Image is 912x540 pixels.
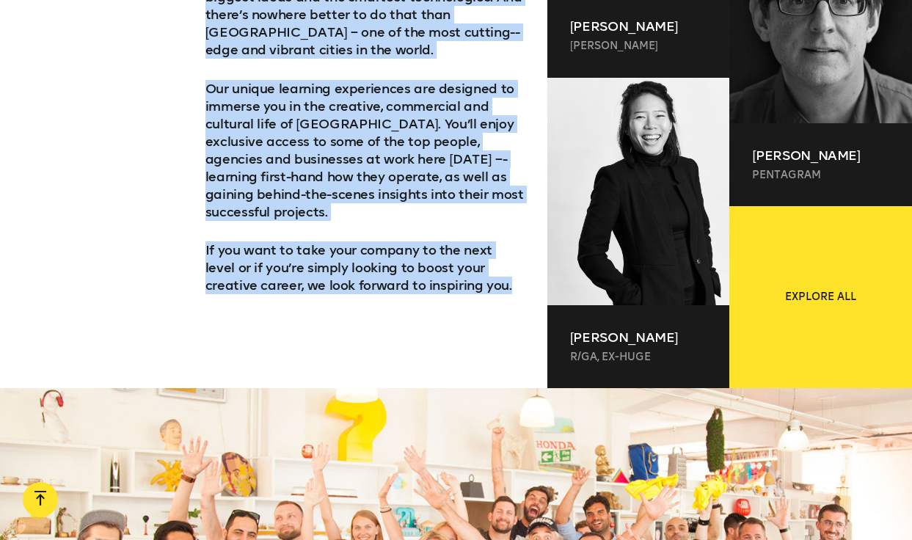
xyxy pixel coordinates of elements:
a: Explore all [729,206,912,389]
p: [PERSON_NAME] [570,18,707,35]
p: R/GA, ex-Huge [570,350,707,365]
span: Explore all [785,290,856,304]
p: If you want to take your company to the next level or if you’re simply looking to boost your crea... [205,241,525,294]
p: [PERSON_NAME] [570,329,707,346]
p: Pentagram [752,168,889,183]
p: [PERSON_NAME] [752,147,889,164]
p: [PERSON_NAME] [570,39,707,54]
p: Our unique learning experiences are designed to immerse you in the creative, commercial and cultu... [205,80,525,221]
